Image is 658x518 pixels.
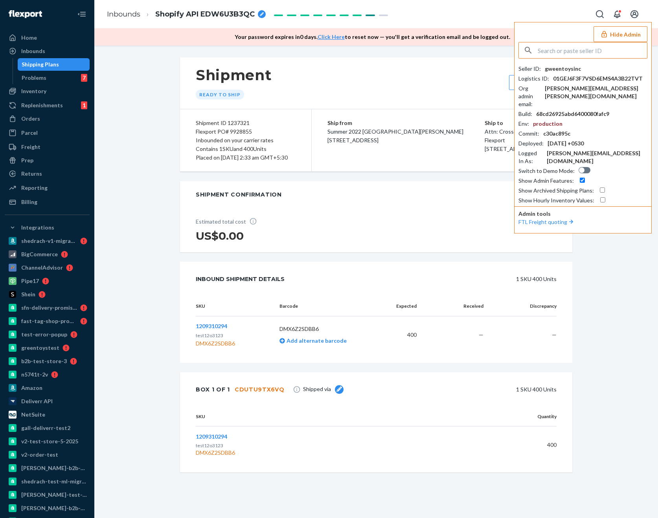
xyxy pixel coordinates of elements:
a: test-error-popup [5,328,90,341]
div: Billing [21,198,37,206]
div: Placed on [DATE] 2:33 am GMT+5:30 [196,153,296,162]
div: Commit : [518,130,539,138]
div: Inventory [21,87,46,95]
div: DMX6Z2SDBB6 [196,340,235,347]
p: DMX6Z2SDBB6 [279,325,377,333]
a: Deliverr API [5,395,90,408]
p: Attn: Crossdock [485,127,557,136]
div: Parcel [21,129,38,137]
div: 1 [81,101,87,109]
h1: US$0.00 [196,229,263,243]
div: Amazon [21,384,42,392]
th: SKU [196,296,273,316]
span: [STREET_ADDRESS] [485,145,536,152]
div: Show Archived Shipping Plans : [518,187,594,195]
div: DMX6Z2SDBB6 [196,449,421,457]
div: Shipping Plans [22,61,59,68]
div: gweentoysinc [545,65,581,73]
th: Barcode [273,296,384,316]
div: gall-deliverr-test2 [21,424,70,432]
div: Inbounded on your carrier rates [196,136,296,145]
span: Shopify API EDW6U3B3QC [155,9,255,20]
a: Pipe17 [5,275,90,287]
p: Ship from [327,119,485,127]
div: Integrations [21,224,54,231]
th: Quantity [427,407,557,426]
a: Amazon [5,382,90,394]
div: v2-order-test [21,451,58,459]
a: n5741t-2v [5,368,90,381]
p: Estimated total cost [196,217,263,226]
span: 1209310294 [196,323,227,329]
span: — [552,331,557,338]
div: Shein [21,290,35,298]
div: [PERSON_NAME]-test-store-3 [21,491,87,499]
div: 1 SKU 400 Units [302,271,557,287]
div: ChannelAdvisor [21,264,63,272]
td: 400 [384,316,423,354]
a: Billing [5,196,90,208]
div: Logistics ID : [518,75,549,83]
div: 7 [81,74,87,82]
div: Deployed : [518,140,544,147]
div: Reporting [21,184,48,192]
div: Switch to Demo Mode : [518,167,575,175]
a: [PERSON_NAME]-b2b-test-store-3 [5,502,90,514]
a: Orders [5,112,90,125]
p: Ship to [485,119,557,127]
span: test12o3123 [196,332,223,338]
a: Replenishments1 [5,99,90,112]
a: gall-deliverr-test2 [5,422,90,434]
div: sfn-delivery-promise-test-us [21,304,77,312]
a: Parcel [5,127,90,139]
a: v2-order-test [5,448,90,461]
div: [PERSON_NAME][EMAIL_ADDRESS][PERSON_NAME][DOMAIN_NAME] [545,84,647,100]
div: v2-test-store-5-2025 [21,437,78,445]
div: Env : [518,120,529,128]
div: Show Hourly Inventory Values : [518,197,594,204]
a: Inbounds [5,45,90,57]
a: Prep [5,154,90,167]
img: Flexport logo [9,10,42,18]
div: [PERSON_NAME]-b2b-test [21,464,87,472]
div: Seller ID : [518,65,541,73]
div: shedrach-v1-migration-test [21,237,77,245]
p: Your password expires in 0 days . to reset now — you'll get a verification email and be logged out. [235,33,510,41]
a: Shein [5,288,90,301]
div: BigCommerce [21,250,58,258]
span: 1209310294 [196,433,227,440]
a: sfn-delivery-promise-test-us [5,301,90,314]
div: Inbound Shipment Details [196,271,285,287]
div: [PERSON_NAME]-b2b-test-store-3 [21,504,87,512]
span: Summer 2022 [GEOGRAPHIC_DATA][PERSON_NAME] [STREET_ADDRESS] [327,128,463,143]
h1: Shipment [196,67,272,83]
a: FTL Freight quoting [518,219,575,225]
a: b2b-test-store-3 [5,355,90,367]
a: v2-test-store-5-2025 [5,435,90,448]
a: Inventory [5,85,90,97]
a: Inbounds [107,10,140,18]
div: NetSuite [21,411,45,419]
span: test12o3123 [196,443,223,448]
div: Build : [518,110,532,118]
div: Freight [21,143,40,151]
th: Received [423,296,490,316]
div: greentoystest [21,344,59,352]
a: [PERSON_NAME]-b2b-test [5,462,90,474]
div: CDUTU9TX6VQ [235,386,285,393]
div: production [533,120,562,128]
input: Search or paste seller ID [538,42,647,58]
div: Home [21,34,37,42]
span: — [479,331,483,338]
a: Freight [5,141,90,153]
div: Problems [22,74,46,82]
div: fast-tag-shop-promise-1 [21,317,77,325]
div: Shipment Confirmation [196,191,282,198]
a: shedrach-v1-migration-test [5,235,90,247]
a: Click Here [318,33,345,40]
a: Problems7 [18,72,90,84]
a: Returns [5,167,90,180]
div: c30ac895c [543,130,570,138]
button: 1209310294 [196,322,227,330]
div: Orders [21,115,40,123]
